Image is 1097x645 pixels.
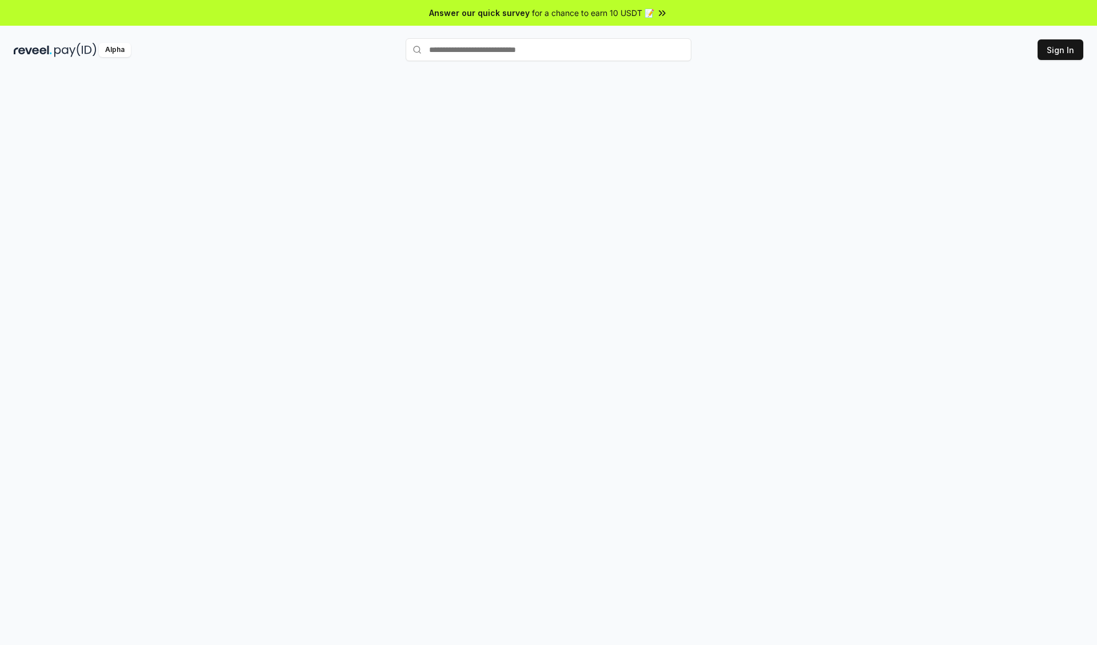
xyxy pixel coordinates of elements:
span: for a chance to earn 10 USDT 📝 [532,7,654,19]
div: Alpha [99,43,131,57]
span: Answer our quick survey [429,7,530,19]
img: reveel_dark [14,43,52,57]
img: pay_id [54,43,97,57]
button: Sign In [1038,39,1083,60]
